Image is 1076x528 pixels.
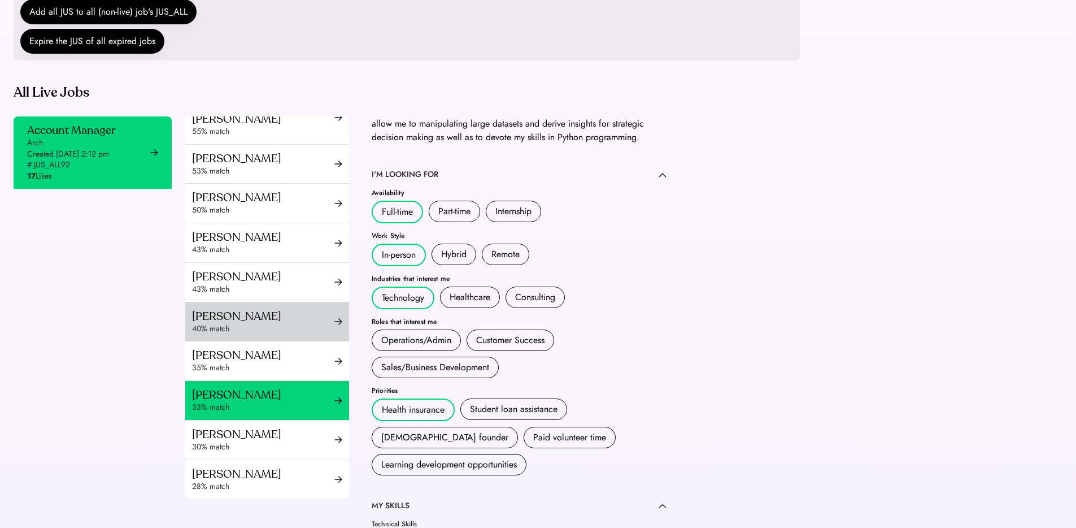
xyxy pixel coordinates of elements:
[150,149,158,157] img: arrow-right-black.svg
[372,169,438,180] div: I'M LOOKING FOR
[372,387,666,394] div: Priorities
[27,170,36,181] strong: 17
[192,126,334,137] div: 55% match
[192,205,334,216] div: 50% match
[192,152,334,166] div: [PERSON_NAME]
[192,309,334,323] div: [PERSON_NAME]
[441,248,467,261] div: Hybrid
[192,191,334,205] div: [PERSON_NAME]
[372,275,666,282] div: Industries that interest me
[495,205,532,218] div: Internship
[334,278,342,286] img: arrow-right-black.svg
[334,239,342,247] img: arrow-right-black.svg
[334,357,342,365] img: arrow-right-black.svg
[192,348,334,362] div: [PERSON_NAME]
[372,500,410,512] div: MY SKILLS
[372,521,417,527] div: Technical Skills
[192,284,334,295] div: 43% match
[192,323,334,335] div: 40% match
[334,200,342,207] img: arrow-right-black.svg
[470,403,557,416] div: Student loan assistance
[20,29,164,54] button: Expire the JUS of all expired jobs
[192,402,334,413] div: 33% match
[192,467,334,481] div: [PERSON_NAME]
[372,232,666,239] div: Work Style
[381,361,489,374] div: Sales/Business Development
[372,318,666,325] div: Roles that interest me
[192,270,334,284] div: [PERSON_NAME]
[372,189,666,196] div: Availability
[659,504,666,509] img: caret-up.svg
[334,160,342,168] img: arrow-right-black.svg
[659,172,666,178] img: caret-up.svg
[533,431,606,444] div: Paid volunteer time
[476,334,544,347] div: Customer Success
[382,248,416,262] div: In-person
[381,431,508,444] div: [DEMOGRAPHIC_DATA] founder
[334,318,342,326] img: arrow-right-black.svg
[450,291,490,304] div: Healthcare
[192,427,334,442] div: [PERSON_NAME]
[27,137,43,149] div: Arch
[27,171,52,182] div: Likes
[192,166,334,177] div: 53% match
[515,291,555,304] div: Consulting
[334,436,342,444] img: arrow-right-black.svg
[192,230,334,244] div: [PERSON_NAME]
[27,159,70,171] div: # JUS_ALL92
[27,123,116,137] div: Account Manager
[192,481,334,492] div: 28% match
[334,475,342,483] img: arrow-right-black.svg
[192,442,334,453] div: 30% match
[382,291,424,305] div: Technology
[192,388,334,402] div: [PERSON_NAME]
[438,205,471,218] div: Part-time
[14,84,680,102] div: All Live Jobs
[382,403,445,417] div: Health insurance
[381,458,517,471] div: Learning development opportunities
[381,334,451,347] div: Operations/Admin
[192,244,334,256] div: 43% match
[382,205,413,219] div: Full-time
[491,248,520,261] div: Remote
[192,362,334,374] div: 35% match
[334,114,342,122] img: arrow-right-black.svg
[27,149,109,160] div: Created [DATE] 2:12 pm
[334,397,342,405] img: arrow-right-black.svg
